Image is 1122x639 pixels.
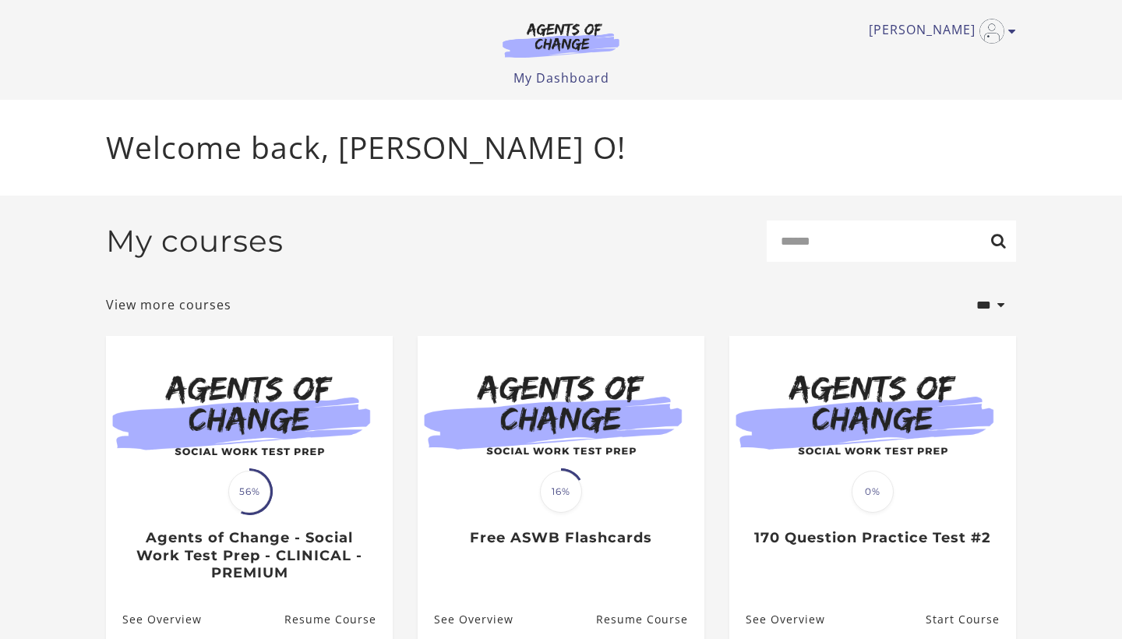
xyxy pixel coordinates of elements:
p: Welcome back, [PERSON_NAME] O! [106,125,1016,171]
h3: Agents of Change - Social Work Test Prep - CLINICAL - PREMIUM [122,529,376,582]
img: Agents of Change Logo [486,22,636,58]
h3: Free ASWB Flashcards [434,529,687,547]
a: My Dashboard [513,69,609,86]
h2: My courses [106,223,284,259]
a: View more courses [106,295,231,314]
a: Toggle menu [869,19,1008,44]
h3: 170 Question Practice Test #2 [746,529,999,547]
span: 56% [228,471,270,513]
span: 0% [852,471,894,513]
span: 16% [540,471,582,513]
